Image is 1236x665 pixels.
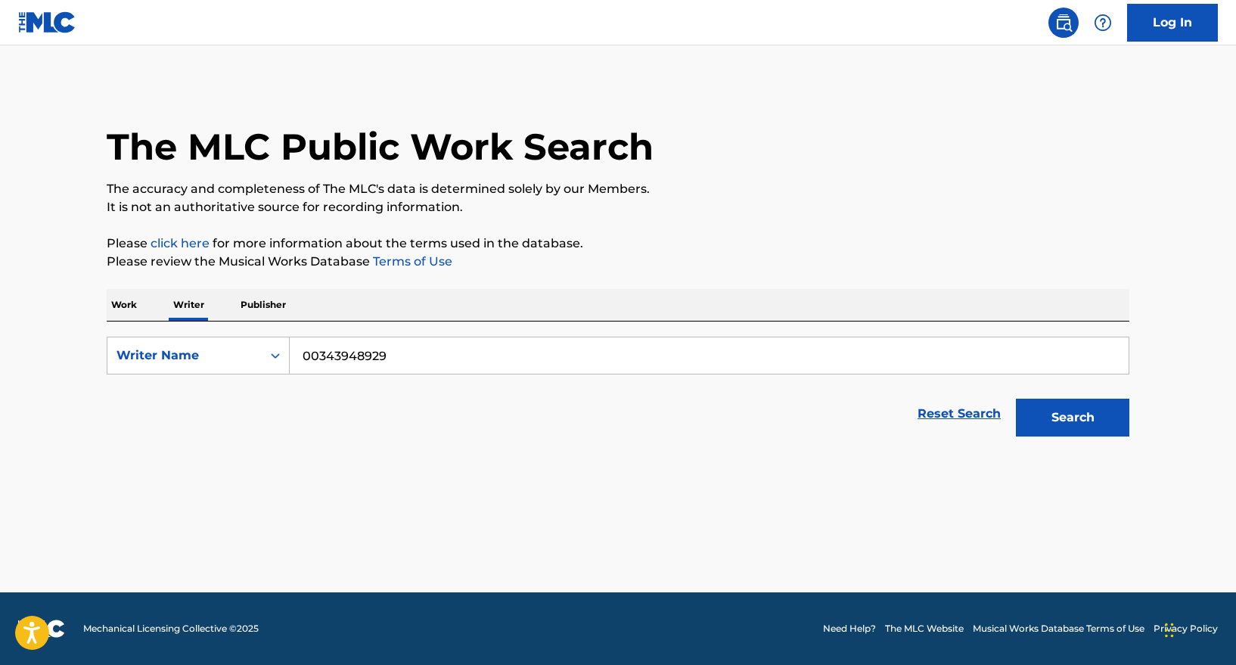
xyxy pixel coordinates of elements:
[116,346,253,365] div: Writer Name
[18,620,65,638] img: logo
[885,622,964,635] a: The MLC Website
[370,254,452,269] a: Terms of Use
[910,397,1008,430] a: Reset Search
[107,180,1129,198] p: The accuracy and completeness of The MLC's data is determined solely by our Members.
[1016,399,1129,437] button: Search
[107,198,1129,216] p: It is not an authoritative source for recording information.
[1154,622,1218,635] a: Privacy Policy
[236,289,290,321] p: Publisher
[83,622,259,635] span: Mechanical Licensing Collective © 2025
[1048,8,1079,38] a: Public Search
[1160,592,1236,665] iframe: Chat Widget
[169,289,209,321] p: Writer
[973,622,1144,635] a: Musical Works Database Terms of Use
[18,11,76,33] img: MLC Logo
[1054,14,1073,32] img: search
[1127,4,1218,42] a: Log In
[151,236,210,250] a: click here
[107,253,1129,271] p: Please review the Musical Works Database
[1088,8,1118,38] div: Help
[107,337,1129,444] form: Search Form
[107,124,654,169] h1: The MLC Public Work Search
[107,289,141,321] p: Work
[1094,14,1112,32] img: help
[823,622,876,635] a: Need Help?
[107,235,1129,253] p: Please for more information about the terms used in the database.
[1165,608,1174,653] div: Drag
